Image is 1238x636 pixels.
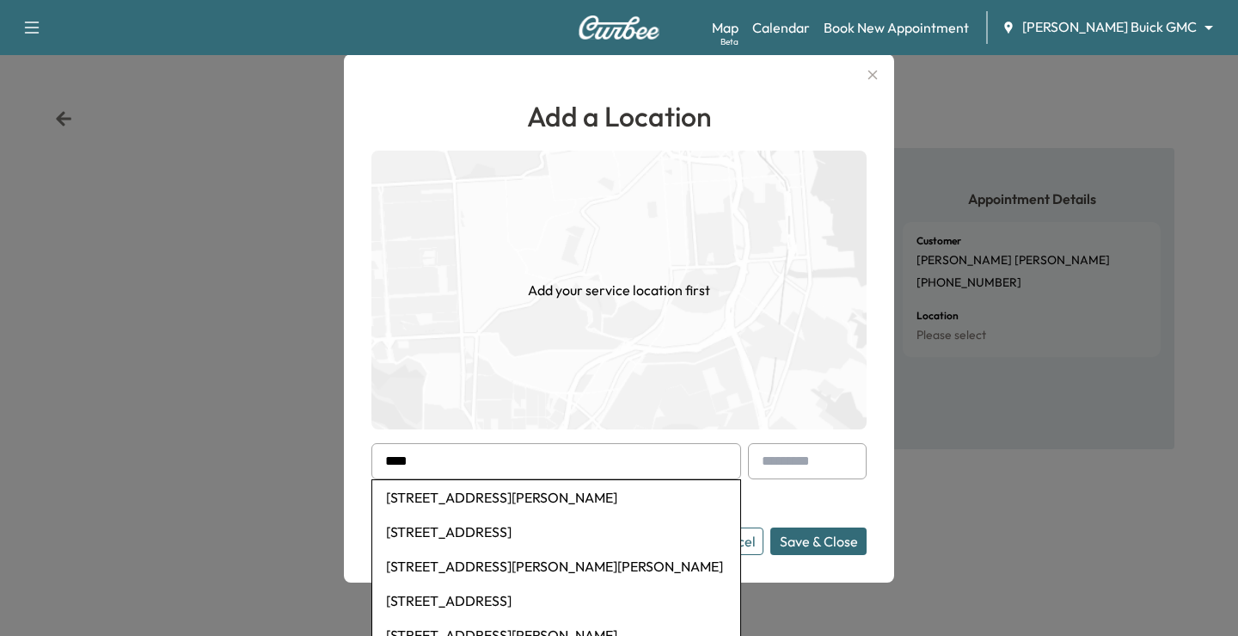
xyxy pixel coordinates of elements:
[720,35,739,48] div: Beta
[528,280,710,300] h1: Add your service location first
[712,17,739,38] a: MapBeta
[372,584,740,618] li: [STREET_ADDRESS]
[372,480,740,515] li: [STREET_ADDRESS][PERSON_NAME]
[752,17,810,38] a: Calendar
[372,515,740,549] li: [STREET_ADDRESS]
[1022,17,1197,37] span: [PERSON_NAME] Buick GMC
[371,151,867,429] img: empty-map-CL6vilOE.png
[770,528,867,555] button: Save & Close
[578,15,660,40] img: Curbee Logo
[371,96,867,137] h1: Add a Location
[824,17,969,38] a: Book New Appointment
[372,549,740,584] li: [STREET_ADDRESS][PERSON_NAME][PERSON_NAME]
